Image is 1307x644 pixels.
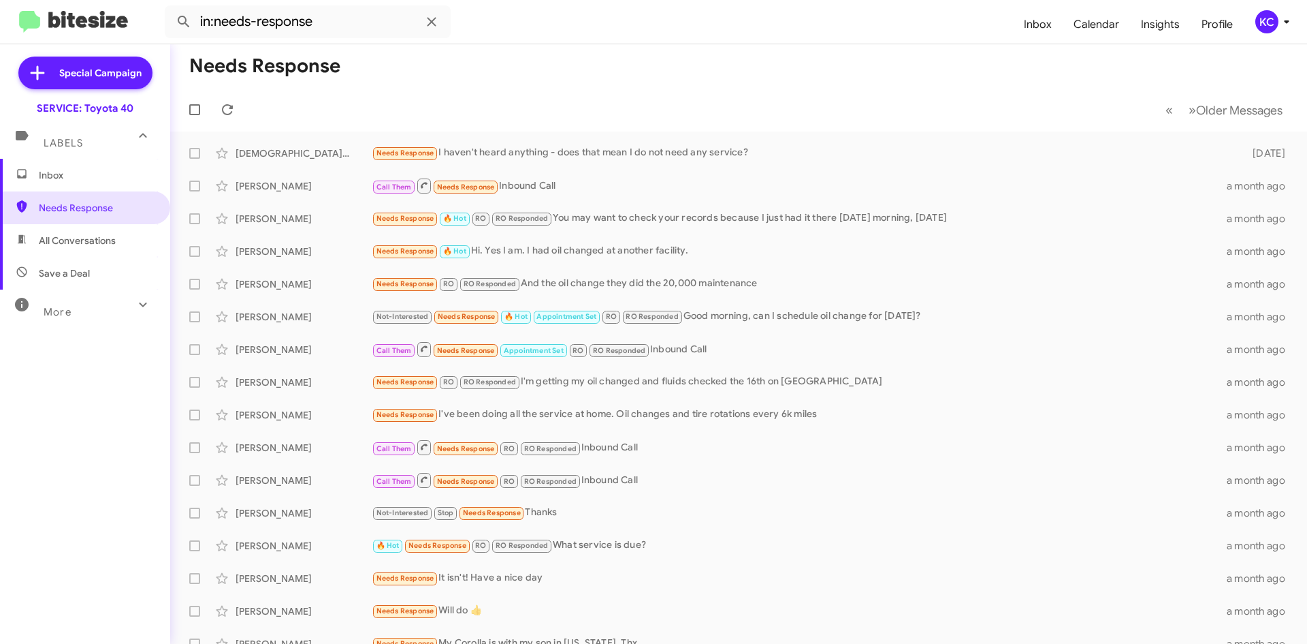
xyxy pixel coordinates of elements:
div: Good morning, can I schedule oil change for [DATE]? [372,309,1227,324]
div: Will do 👍 [372,603,1227,619]
div: [PERSON_NAME] [236,474,372,487]
div: a month ago [1227,572,1296,585]
div: a month ago [1227,212,1296,226]
span: RO Responded [464,378,516,386]
span: Call Them [376,444,412,453]
span: RO [443,378,454,386]
span: RO Responded [524,444,577,453]
div: [PERSON_NAME] [236,441,372,455]
span: RO [443,279,454,288]
div: a month ago [1227,441,1296,455]
span: 🔥 Hot [443,214,466,223]
span: Older Messages [1196,103,1282,118]
span: Needs Response [463,508,521,517]
div: [PERSON_NAME] [236,179,372,193]
div: You may want to check your records because I just had it there [DATE] morning, [DATE] [372,211,1227,226]
div: I'm getting my oil changed and fluids checked the 16th on [GEOGRAPHIC_DATA] [372,374,1227,390]
span: Call Them [376,477,412,486]
div: a month ago [1227,343,1296,356]
a: Insights [1130,5,1191,44]
div: KC [1255,10,1278,33]
div: [PERSON_NAME] [236,539,372,553]
div: a month ago [1227,539,1296,553]
span: Needs Response [376,574,434,583]
div: I've been doing all the service at home. Oil changes and tire rotations every 6k miles [372,407,1227,423]
span: RO Responded [496,541,548,550]
span: RO [475,541,486,550]
button: Next [1180,96,1291,124]
span: 🔥 Hot [504,312,528,321]
span: RO Responded [626,312,678,321]
div: a month ago [1227,245,1296,258]
span: RO [504,477,515,486]
span: RO [475,214,486,223]
div: Inbound Call [372,177,1227,194]
span: Call Them [376,346,412,355]
a: Inbox [1013,5,1063,44]
div: [PERSON_NAME] [236,604,372,618]
span: RO Responded [593,346,645,355]
span: Needs Response [376,607,434,615]
div: [PERSON_NAME] [236,310,372,324]
div: [PERSON_NAME] [236,343,372,356]
span: Needs Response [437,183,495,191]
span: Needs Response [376,279,434,288]
div: I haven't heard anything - does that mean I do not need any service? [372,145,1231,161]
span: Needs Response [437,477,495,486]
div: a month ago [1227,375,1296,389]
div: [PERSON_NAME] [236,277,372,291]
div: a month ago [1227,179,1296,193]
span: RO Responded [496,214,548,223]
span: Needs Response [438,312,496,321]
span: Special Campaign [59,66,142,80]
span: Not-Interested [376,508,429,517]
span: RO [504,444,515,453]
div: What service is due? [372,538,1227,553]
span: Appointment Set [504,346,564,355]
span: Needs Response [376,410,434,419]
span: RO [606,312,617,321]
input: Search [165,5,451,38]
div: a month ago [1227,408,1296,422]
span: 🔥 Hot [443,247,466,256]
span: Needs Response [376,247,434,256]
span: RO Responded [464,279,516,288]
span: RO [572,346,583,355]
span: Needs Response [39,201,155,215]
a: Calendar [1063,5,1130,44]
div: [PERSON_NAME] [236,572,372,585]
div: [DEMOGRAPHIC_DATA][PERSON_NAME] [236,147,372,160]
a: Profile [1191,5,1244,44]
span: RO Responded [524,477,577,486]
div: a month ago [1227,310,1296,324]
div: a month ago [1227,277,1296,291]
div: [PERSON_NAME] [236,212,372,226]
span: Needs Response [376,149,434,157]
button: KC [1244,10,1292,33]
span: Labels [44,137,83,149]
span: Save a Deal [39,266,90,280]
button: Previous [1157,96,1181,124]
nav: Page navigation example [1158,96,1291,124]
div: It isn't! Have a nice day [372,570,1227,586]
div: Inbound Call [372,472,1227,489]
span: » [1189,102,1196,119]
span: Stop [438,508,454,517]
span: 🔥 Hot [376,541,400,550]
span: Needs Response [408,541,466,550]
div: Inbound Call [372,341,1227,358]
span: Appointment Set [536,312,596,321]
div: SERVICE: Toyota 40 [37,102,133,115]
div: Hi. Yes I am. I had oil changed at another facility. [372,243,1227,259]
div: a month ago [1227,474,1296,487]
span: Needs Response [437,444,495,453]
span: More [44,306,71,318]
span: « [1165,102,1173,119]
div: a month ago [1227,506,1296,520]
div: [DATE] [1231,147,1296,160]
div: [PERSON_NAME] [236,375,372,389]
